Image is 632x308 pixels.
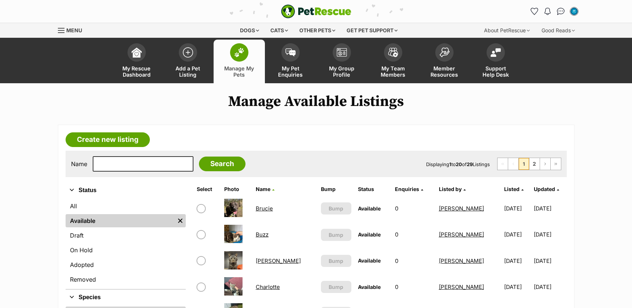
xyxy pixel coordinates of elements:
img: notifications-46538b983faf8c2785f20acdc204bb7945ddae34d4c08c2a6579f10ce5e182be.svg [544,8,550,15]
td: [DATE] [534,274,566,300]
a: Available [66,214,175,227]
td: 0 [392,274,435,300]
div: Other pets [294,23,340,38]
img: add-pet-listing-icon-0afa8454b4691262ce3f59096e99ab1cd57d4a30225e0717b998d2c9b9846f56.svg [183,47,193,58]
span: Available [358,284,381,290]
a: [PERSON_NAME] [256,257,301,264]
strong: 1 [449,161,451,167]
span: My Pet Enquiries [274,65,307,78]
td: [DATE] [534,248,566,274]
img: dashboard-icon-eb2f2d2d3e046f16d808141f083e7271f6b2e854fb5c12c21221c1fb7104beca.svg [132,47,142,58]
a: Buzz [256,231,269,238]
a: Manage My Pets [214,40,265,83]
td: [DATE] [501,248,533,274]
span: My Group Profile [325,65,358,78]
span: My Rescue Dashboard [120,65,153,78]
a: Brucie [256,205,273,212]
a: Add a Pet Listing [162,40,214,83]
a: Next page [540,158,550,170]
a: Page 2 [529,158,540,170]
button: Notifications [542,5,554,17]
span: Updated [534,186,555,192]
span: Manage My Pets [223,65,256,78]
button: Bump [321,255,351,267]
a: Name [256,186,274,192]
img: help-desk-icon-fdf02630f3aa405de69fd3d07c3f3aa587a6932b1a1747fa1d2bba05be0121f9.svg [491,48,501,57]
img: group-profile-icon-3fa3cf56718a62981997c0bc7e787c4b2cf8bcc04b72c1350f741eb67cf2f40e.svg [337,48,347,57]
td: [DATE] [534,222,566,247]
button: My account [568,5,580,17]
td: [DATE] [501,196,533,221]
img: logo-e224e6f780fb5917bec1dbf3a21bbac754714ae5b6737aabdf751b685950b380.svg [281,4,351,18]
span: Menu [66,27,82,33]
span: Bump [329,231,343,239]
span: Page 1 [519,158,529,170]
td: [DATE] [501,222,533,247]
nav: Pagination [497,158,561,170]
span: Bump [329,205,343,212]
a: Support Help Desk [470,40,521,83]
span: Bump [329,257,343,265]
a: Listed [504,186,524,192]
a: Adopted [66,258,186,271]
th: Photo [221,183,252,195]
a: Conversations [555,5,567,17]
span: Listed by [439,186,462,192]
a: My Pet Enquiries [265,40,316,83]
span: Available [358,231,381,238]
span: Name [256,186,270,192]
a: Listed by [439,186,466,192]
td: 0 [392,196,435,221]
a: [PERSON_NAME] [439,257,484,264]
a: Menu [58,23,87,36]
td: [DATE] [534,196,566,221]
img: team-members-icon-5396bd8760b3fe7c0b43da4ab00e1e3bb1a5d9ba89233759b79545d2d3fc5d0d.svg [388,48,398,57]
span: Displaying to of Listings [426,161,490,167]
a: Last page [551,158,561,170]
a: Member Resources [419,40,470,83]
span: Support Help Desk [479,65,512,78]
div: Cats [265,23,293,38]
a: [PERSON_NAME] [439,205,484,212]
strong: 20 [456,161,462,167]
label: Name [71,161,87,167]
span: My Team Members [377,65,410,78]
span: Previous page [508,158,518,170]
a: My Rescue Dashboard [111,40,162,83]
td: 0 [392,248,435,274]
button: Bump [321,202,351,214]
td: 0 [392,222,435,247]
span: First page [498,158,508,170]
input: Search [199,157,245,171]
a: Remove filter [175,214,186,227]
th: Status [355,183,391,195]
button: Bump [321,281,351,293]
a: Removed [66,273,186,286]
th: Bump [318,183,354,195]
a: On Hold [66,243,186,257]
a: Updated [534,186,559,192]
img: chat-41dd97257d64d25036548639549fe6c8038ab92f7586957e7f3b1b290dea8141.svg [557,8,565,15]
a: Create new listing [66,132,150,147]
a: PetRescue [281,4,351,18]
div: Status [66,198,186,289]
a: My Team Members [367,40,419,83]
img: Emily Middleton profile pic [570,8,578,15]
a: Favourites [529,5,540,17]
div: About PetRescue [479,23,535,38]
a: [PERSON_NAME] [439,231,484,238]
span: Member Resources [428,65,461,78]
img: pet-enquiries-icon-7e3ad2cf08bfb03b45e93fb7055b45f3efa6380592205ae92323e6603595dc1f.svg [285,48,296,56]
span: Listed [504,186,520,192]
a: Draft [66,229,186,242]
a: Enquiries [395,186,423,192]
a: Charlotte [256,283,280,290]
img: member-resources-icon-8e73f808a243e03378d46382f2149f9095a855e16c252ad45f914b54edf8863c.svg [439,47,450,57]
ul: Account quick links [529,5,580,17]
span: translation missing: en.admin.listings.index.attributes.enquiries [395,186,419,192]
span: Add a Pet Listing [171,65,204,78]
div: Get pet support [341,23,403,38]
img: manage-my-pets-icon-02211641906a0b7f246fdf0571729dbe1e7629f14944591b6c1af311fb30b64b.svg [234,48,244,57]
th: Select [194,183,221,195]
strong: 29 [467,161,473,167]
